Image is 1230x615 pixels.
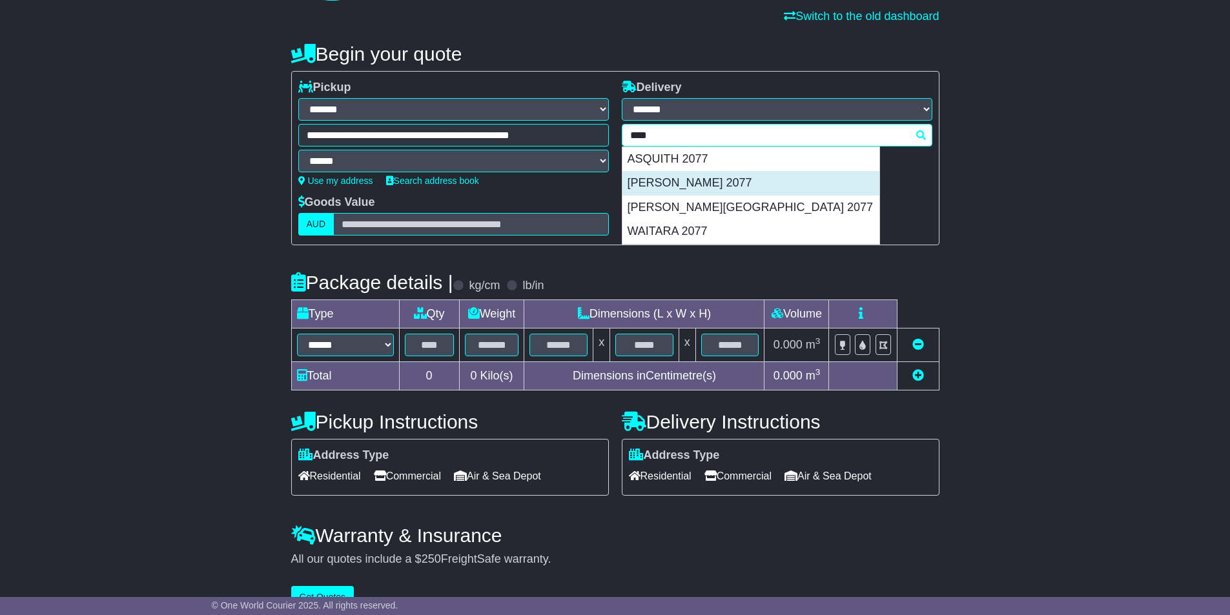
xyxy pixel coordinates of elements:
[291,43,939,65] h4: Begin your quote
[806,338,821,351] span: m
[522,279,544,293] label: lb/in
[454,466,541,486] span: Air & Sea Depot
[374,466,441,486] span: Commercial
[912,338,924,351] a: Remove this item
[469,279,500,293] label: kg/cm
[298,466,361,486] span: Residential
[291,362,399,390] td: Total
[629,449,720,463] label: Address Type
[622,124,932,146] typeahead: Please provide city
[815,367,821,377] sup: 3
[784,10,939,23] a: Switch to the old dashboard
[764,300,829,328] td: Volume
[912,369,924,382] a: Add new item
[298,196,375,210] label: Goods Value
[298,449,389,463] label: Address Type
[806,369,821,382] span: m
[622,147,879,172] div: ASQUITH 2077
[291,300,399,328] td: Type
[459,362,524,390] td: Kilo(s)
[524,362,764,390] td: Dimensions in Centimetre(s)
[459,300,524,328] td: Weight
[774,369,803,382] span: 0.000
[704,466,772,486] span: Commercial
[524,300,764,328] td: Dimensions (L x W x H)
[422,552,441,565] span: 250
[399,300,459,328] td: Qty
[291,411,609,432] h4: Pickup Instructions
[298,213,334,236] label: AUD
[291,586,354,609] button: Get Quotes
[622,219,879,244] div: WAITARA 2077
[622,171,879,196] div: [PERSON_NAME] 2077
[298,176,373,186] a: Use my address
[399,362,459,390] td: 0
[774,338,803,351] span: 0.000
[470,369,477,382] span: 0
[679,328,695,362] td: x
[291,272,453,293] h4: Package details |
[291,552,939,567] div: All our quotes include a $ FreightSafe warranty.
[622,411,939,432] h4: Delivery Instructions
[386,176,479,186] a: Search address book
[212,600,398,610] span: © One World Courier 2025. All rights reserved.
[291,525,939,546] h4: Warranty & Insurance
[622,196,879,220] div: [PERSON_NAME][GEOGRAPHIC_DATA] 2077
[298,81,351,95] label: Pickup
[593,328,610,362] td: x
[629,466,692,486] span: Residential
[784,466,872,486] span: Air & Sea Depot
[622,81,682,95] label: Delivery
[815,336,821,346] sup: 3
